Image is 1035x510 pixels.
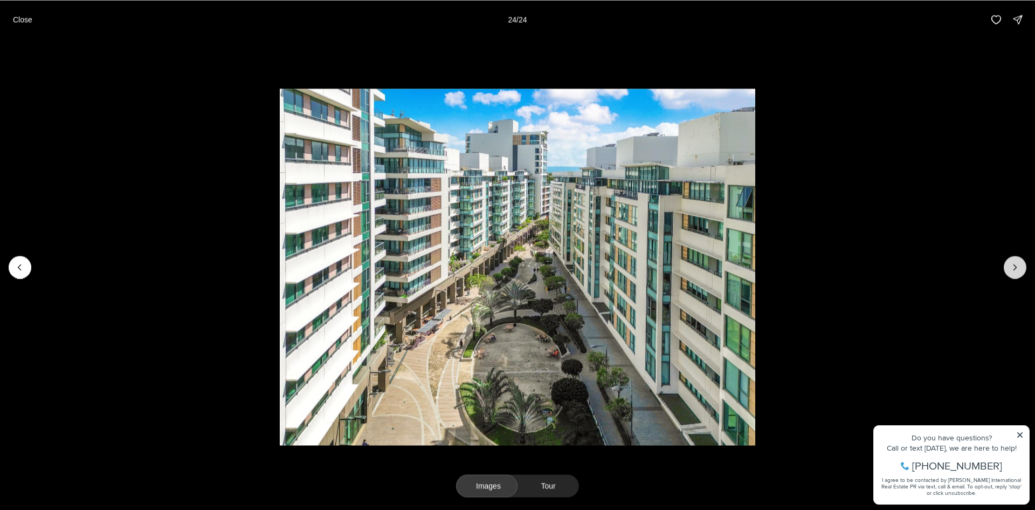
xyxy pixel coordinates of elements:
[13,66,154,87] span: I agree to be contacted by [PERSON_NAME] International Real Estate PR via text, call & email. To ...
[13,15,32,24] p: Close
[11,35,156,42] div: Call or text [DATE], we are here to help!
[517,474,579,497] button: Tour
[44,51,134,62] span: [PHONE_NUMBER]
[6,9,39,30] button: Close
[9,256,31,278] button: Previous slide
[11,24,156,32] div: Do you have questions?
[508,15,527,24] p: 24 / 24
[456,474,517,497] button: Images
